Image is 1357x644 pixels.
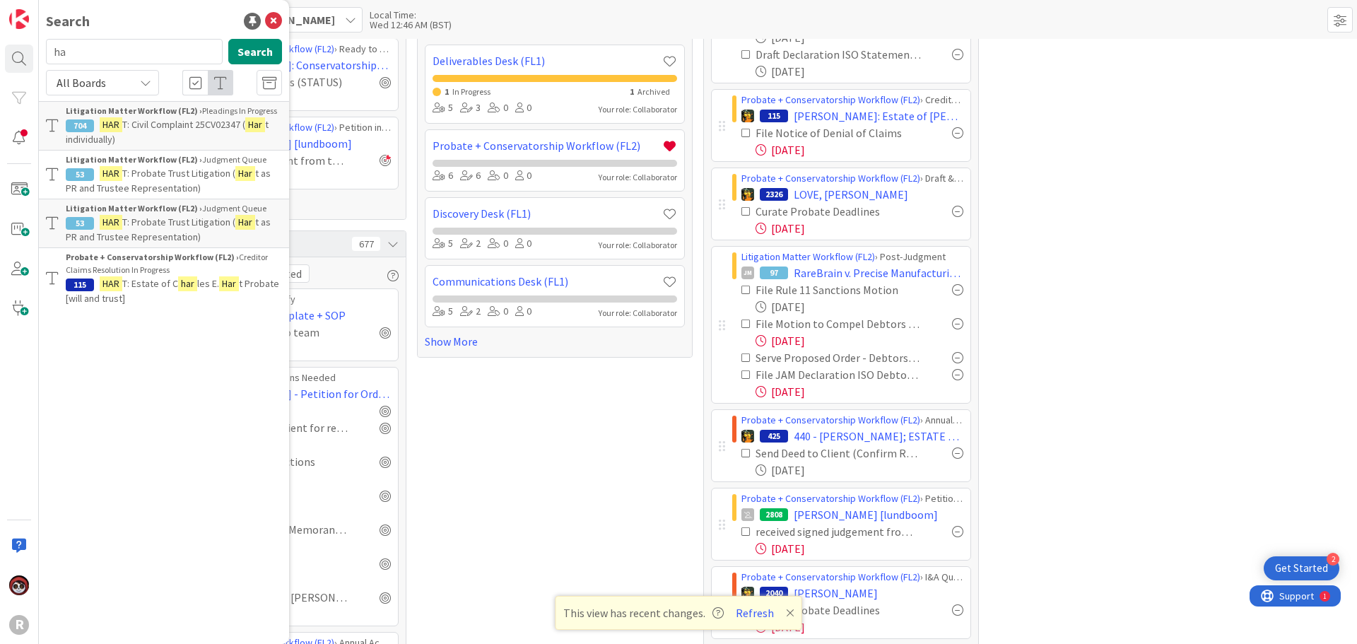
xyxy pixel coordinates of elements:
[1327,553,1339,566] div: 2
[741,414,920,426] a: Probate + Conservatorship Workflow (FL2)
[39,101,289,151] a: Litigation Matter Workflow (FL2) ›Pleadings In Progress704HART: Civil Complaint 25CV02347 (Hart i...
[235,166,255,181] mark: Har
[460,236,481,252] div: 2
[100,276,122,291] mark: HAR
[46,39,223,64] input: Search for title...
[433,52,662,69] a: Deliverables Desk (FL1)
[66,202,282,215] div: Judgment Queue
[39,199,289,248] a: Litigation Matter Workflow (FL2) ›Judgment Queue53HART: Probate Trust Litigation (Hart as PR and ...
[433,205,662,222] a: Discovery Desk (FL1)
[741,570,920,583] a: Probate + Conservatorship Workflow (FL2)
[66,153,282,166] div: Judgment Queue
[66,203,202,213] b: Litigation Matter Workflow (FL2) ›
[488,236,508,252] div: 0
[756,462,963,479] div: [DATE]
[100,215,122,230] mark: HAR
[756,383,963,400] div: [DATE]
[100,117,122,132] mark: HAR
[741,171,963,186] div: › Draft & [PERSON_NAME] Notices & Publication
[741,188,754,201] img: MR
[39,248,289,309] a: Probate + Conservatorship Workflow (FL2) ›Creditor Claims Resolution In Progress115HART: Estate o...
[756,315,921,332] div: File Motion to Compel Debtors Exam (Waiting on Affidavit of Service)
[756,349,921,366] div: Serve Proposed Order - Debtors Exam
[638,86,670,97] span: Archived
[9,9,29,29] img: Visit kanbanzone.com
[30,2,64,19] span: Support
[741,587,754,599] img: MR
[741,267,754,279] div: JM
[760,430,788,443] div: 425
[488,168,508,184] div: 0
[9,575,29,595] img: JS
[46,11,90,32] div: Search
[9,615,29,635] div: R
[741,93,963,107] div: › Creditor Claims Resolution In Progress
[370,20,452,30] div: Wed 12:46 AM (BST)
[741,250,963,264] div: › Post-Judgment
[756,523,921,540] div: received signed judgement from the court.
[74,6,77,17] div: 1
[794,506,938,523] span: [PERSON_NAME] [lundboom]
[352,237,380,251] div: 677
[1275,561,1328,575] div: Get Started
[515,100,531,116] div: 0
[741,570,963,585] div: › I&A Queue
[208,385,391,402] span: [PERSON_NAME] - Petition for Order for Surrender of Assets
[794,186,908,203] span: LOVE, [PERSON_NAME]
[66,154,202,165] b: Litigation Matter Workflow (FL2) ›
[756,540,963,557] div: [DATE]
[756,63,963,80] div: [DATE]
[460,100,481,116] div: 3
[756,332,963,349] div: [DATE]
[741,491,963,506] div: › Petition in Progress
[563,604,724,621] span: This view has recent changes.
[599,171,677,184] div: Your role: Collaborator
[249,11,335,28] span: [PERSON_NAME]
[756,298,963,315] div: [DATE]
[228,39,282,64] button: Search
[452,86,490,97] span: In Progress
[760,587,788,599] div: 2040
[741,93,920,106] a: Probate + Conservatorship Workflow (FL2)
[515,304,531,320] div: 0
[66,251,282,276] div: Creditor Claims Resolution In Progress
[445,86,449,97] span: 1
[599,103,677,116] div: Your role: Collaborator
[57,76,106,90] span: All Boards
[122,277,178,290] span: T: Estate of C
[760,508,788,521] div: 2808
[488,100,508,116] div: 0
[741,110,754,122] img: MR
[760,267,788,279] div: 97
[433,137,662,154] a: Probate + Conservatorship Workflow (FL2)
[756,281,921,298] div: File Rule 11 Sanctions Motion
[433,304,453,320] div: 5
[433,273,662,290] a: Communications Desk (FL1)
[741,250,875,263] a: Litigation Matter Workflow (FL2)
[794,264,963,281] span: RareBrain v. Precise Manufacturing & Engineering
[39,151,289,199] a: Litigation Matter Workflow (FL2) ›Judgment Queue53HART: Probate Trust Litigation (Hart as PR and ...
[488,304,508,320] div: 0
[756,203,912,220] div: Curate Probate Deadlines
[219,276,239,291] mark: Har
[433,236,453,252] div: 5
[756,220,963,237] div: [DATE]
[66,217,94,230] div: 53
[794,428,963,445] span: 440 - [PERSON_NAME]; ESTATE OF [PERSON_NAME]
[756,124,921,141] div: File Notice of Denial of Claims
[425,333,685,350] a: Show More
[66,119,94,132] div: 704
[756,445,921,462] div: Send Deed to Client (Confirm Receipt)
[515,168,531,184] div: 0
[741,430,754,443] img: MR
[756,141,963,158] div: [DATE]
[760,110,788,122] div: 115
[100,166,122,181] mark: HAR
[794,107,963,124] span: [PERSON_NAME]: Estate of [PERSON_NAME] Probate [will and trust]
[66,105,202,116] b: Litigation Matter Workflow (FL2) ›
[197,277,219,290] span: les E.
[756,46,921,63] div: Draft Declaration ISO Statement of Attorneys Fees
[122,167,235,180] span: T: Probate Trust Litigation (
[741,413,963,428] div: › Annual Accounting Queue
[245,117,265,132] mark: Har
